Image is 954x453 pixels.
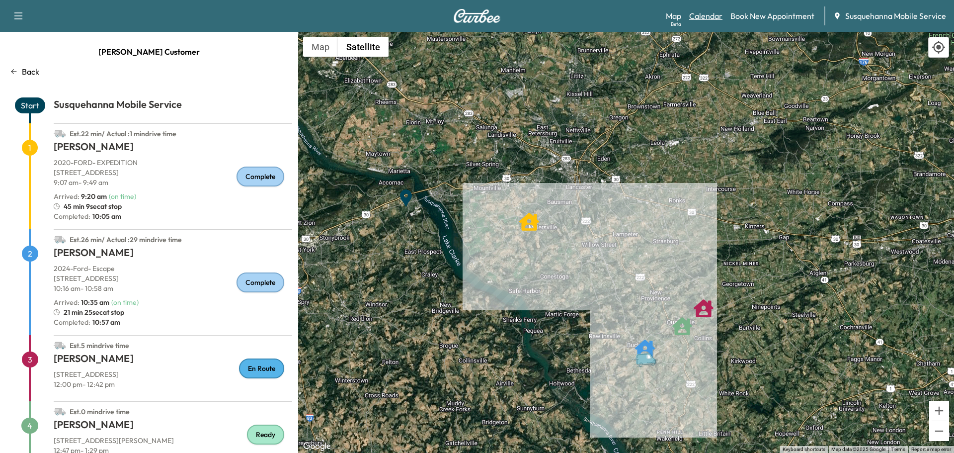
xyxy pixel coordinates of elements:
[396,183,416,203] gmp-advanced-marker: End Point
[64,201,122,211] span: 45 min 9sec at stop
[54,246,292,264] h1: [PERSON_NAME]
[21,418,38,434] span: 4
[111,298,139,307] span: ( on time )
[54,178,292,187] p: 9:07 am - 9:49 am
[22,66,39,78] p: Back
[54,211,292,221] p: Completed:
[81,192,107,201] span: 9:20 am
[519,207,539,227] gmp-advanced-marker: MIKE SHAFFER
[730,10,814,22] a: Book New Appointment
[689,10,722,22] a: Calendar
[54,317,292,327] p: Completed:
[64,307,124,317] span: 21 min 25sec at stop
[54,191,107,201] p: Arrived :
[54,436,292,446] p: [STREET_ADDRESS][PERSON_NAME]
[672,311,692,331] gmp-advanced-marker: HEATH HOPSTETTER
[22,140,38,156] span: 1
[237,167,284,186] div: Complete
[70,235,182,244] span: Est. 26 min / Actual : 29 min drive time
[54,379,292,389] p: 12:00 pm - 12:42 pm
[247,425,284,445] div: Ready
[54,418,292,436] h1: [PERSON_NAME]
[70,407,130,416] span: Est. 0 min drive time
[90,317,120,327] span: 10:57 am
[54,352,292,369] h1: [PERSON_NAME]
[70,341,129,350] span: Est. 5 min drive time
[929,421,949,441] button: Zoom out
[90,211,121,221] span: 10:05 am
[845,10,946,22] span: Susquehanna Mobile Service
[81,298,109,307] span: 10:35 am
[928,37,949,58] div: Recenter map
[301,440,333,453] img: Google
[301,440,333,453] a: Open this area in Google Maps (opens a new window)
[911,447,951,452] a: Report a map error
[54,264,292,273] p: 2024 - Ford - Escape
[635,334,655,354] gmp-advanced-marker: JEDIDIAH KING
[54,97,292,115] h1: Susquehanna Mobile Service
[929,401,949,421] button: Zoom in
[666,10,681,22] a: MapBeta
[109,192,136,201] span: ( on time )
[891,447,905,452] a: Terms (opens in new tab)
[54,283,292,293] p: 10:16 am - 10:58 am
[631,342,666,360] gmp-advanced-marker: Van
[98,42,200,62] span: [PERSON_NAME] Customer
[831,447,885,452] span: Map data ©2025 Google
[22,246,38,262] span: 2
[694,293,714,313] gmp-advanced-marker: DARIA KREIDER
[303,37,338,57] button: Show street map
[671,20,681,28] div: Beta
[783,446,825,453] button: Keyboard shortcuts
[54,168,292,178] p: [STREET_ADDRESS]
[54,158,292,168] p: 2020 - FORD - EXPEDITION
[15,97,45,113] span: Start
[338,37,389,57] button: Show satellite imagery
[54,369,292,379] p: [STREET_ADDRESS]
[22,352,38,367] span: 3
[54,297,109,307] p: Arrived :
[453,9,501,23] img: Curbee Logo
[70,129,176,138] span: Est. 22 min / Actual : 1 min drive time
[54,273,292,283] p: [STREET_ADDRESS]
[239,359,284,378] div: En Route
[237,272,284,292] div: Complete
[54,140,292,158] h1: [PERSON_NAME]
